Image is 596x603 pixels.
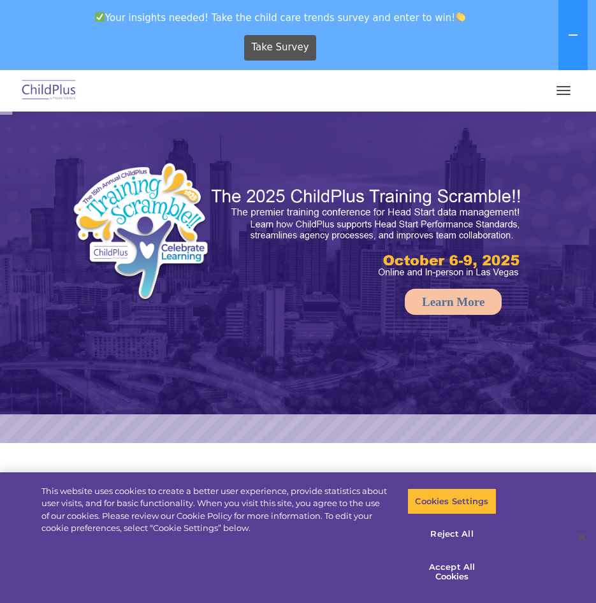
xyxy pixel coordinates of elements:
button: Close [568,523,596,551]
span: Take Survey [251,36,309,59]
button: Accept All Cookies [407,554,497,590]
img: 👏 [456,12,465,22]
a: Learn More [405,289,502,315]
button: Cookies Settings [407,488,497,515]
img: ✅ [95,12,105,22]
button: Reject All [407,521,497,548]
a: Take Survey [244,35,316,61]
div: This website uses cookies to create a better user experience, provide statistics about user visit... [41,485,389,535]
img: ChildPlus by Procare Solutions [19,76,79,106]
span: Your insights needed! Take the child care trends survey and enter to win! [5,5,556,30]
